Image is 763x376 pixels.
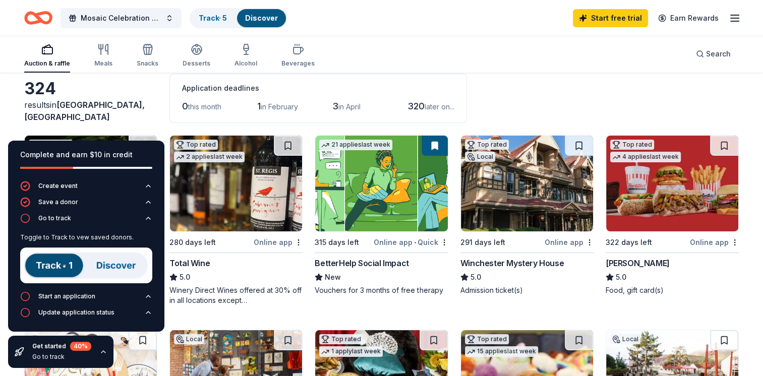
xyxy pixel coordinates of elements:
button: Mosaic Celebration Gala [61,8,182,28]
img: Image for BetterHelp Social Impact [315,136,447,231]
div: Application deadlines [182,82,454,94]
div: 324 [24,79,157,99]
div: Meals [94,59,112,68]
div: Winchester Mystery House [460,257,564,269]
button: Start an application [20,291,152,307]
button: Track· 5Discover [190,8,287,28]
div: Top rated [319,334,363,344]
div: Top rated [465,334,509,344]
div: Desserts [183,59,210,68]
div: Snacks [137,59,158,68]
div: Food, gift card(s) [606,285,739,295]
div: Local [610,334,640,344]
span: 320 [407,101,425,111]
button: Save a donor [20,197,152,213]
div: 322 days left [606,236,652,248]
div: 21 applies last week [319,140,392,150]
div: Go to track [38,214,71,222]
span: • [414,238,416,246]
div: Total Wine [169,257,210,269]
div: BetterHelp Social Impact [315,257,408,269]
div: Get started [32,342,91,351]
div: 315 days left [315,236,359,248]
div: 280 days left [169,236,216,248]
div: Top rated [610,140,654,150]
span: in April [338,102,361,111]
a: Image for Portillo'sTop rated4 applieslast week322 days leftOnline app[PERSON_NAME]5.0Food, gift ... [606,135,739,295]
span: 1 [257,101,261,111]
span: this month [188,102,221,111]
span: in [24,100,145,122]
span: Search [706,48,731,60]
div: Top rated [174,140,218,150]
div: Go to track [20,229,152,291]
div: 15 applies last week [465,346,538,357]
button: Create event [20,181,152,197]
div: 2 applies last week [174,152,245,162]
div: 291 days left [460,236,505,248]
button: Update application status [20,307,152,324]
a: Image for BetterHelp Social Impact21 applieslast week315 days leftOnline app•QuickBetterHelp Soci... [315,135,448,295]
button: Beverages [281,39,315,73]
button: Search [688,44,739,64]
div: Go to track [32,353,91,361]
div: [PERSON_NAME] [606,257,670,269]
img: Track [20,247,152,283]
button: Alcohol [234,39,257,73]
span: 5.0 [180,271,190,283]
img: Image for Portillo's [606,136,738,231]
span: New [325,271,341,283]
div: Online app Quick [374,236,448,248]
a: Track· 5 [199,14,227,22]
a: Start free trial [573,9,648,27]
a: Image for Winchester Mystery HouseTop ratedLocal291 days leftOnline appWinchester Mystery House5.... [460,135,594,295]
span: 0 [182,101,188,111]
div: Vouchers for 3 months of free therapy [315,285,448,295]
a: Earn Rewards [652,9,725,27]
div: Beverages [281,59,315,68]
div: Top rated [465,140,509,150]
span: 3 [332,101,338,111]
img: Image for Total Wine [170,136,302,231]
span: [GEOGRAPHIC_DATA], [GEOGRAPHIC_DATA] [24,100,145,122]
button: Meals [94,39,112,73]
span: later on... [425,102,454,111]
div: Auction & raffle [24,59,70,68]
div: Admission ticket(s) [460,285,594,295]
div: Toggle to Track to vew saved donors. [20,233,152,241]
div: Start an application [38,292,95,300]
span: Mosaic Celebration Gala [81,12,161,24]
img: Image for Winchester Mystery House [461,136,593,231]
a: Home [24,6,52,30]
div: Complete and earn $10 in credit [20,149,152,161]
div: Winery Direct Wines offered at 30% off in all locations except [GEOGRAPHIC_DATA], [GEOGRAPHIC_DAT... [169,285,303,305]
div: 1 apply last week [319,346,383,357]
div: Local [465,152,495,162]
div: Online app [545,236,594,248]
div: Local [174,334,204,344]
div: Online app [254,236,303,248]
div: Alcohol [234,59,257,68]
button: Snacks [137,39,158,73]
button: Go to track [20,213,152,229]
div: 4 applies last week [610,152,681,162]
div: Online app [690,236,739,248]
div: Create event [38,182,78,190]
span: 5.0 [616,271,626,283]
div: 40 % [70,342,91,351]
div: Save a donor [38,198,78,206]
button: Auction & raffle [24,39,70,73]
a: Image for Total WineTop rated2 applieslast week280 days leftOnline appTotal Wine5.0Winery Direct ... [169,135,303,305]
span: in February [261,102,298,111]
div: results [24,99,157,123]
div: Update application status [38,308,114,317]
a: Discover [245,14,278,22]
button: Desserts [183,39,210,73]
span: 5.0 [471,271,481,283]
